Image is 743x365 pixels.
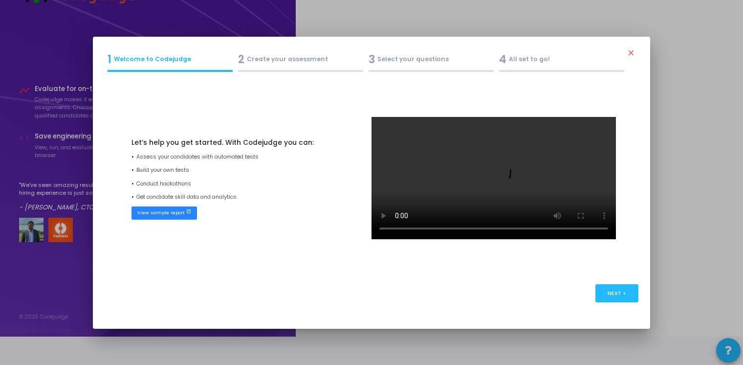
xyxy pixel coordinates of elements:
span: Build your own tests [136,166,189,174]
span: • [131,152,134,160]
span: 3 [369,51,375,67]
p: Let’s help you get started. With Codejudge you can: [131,139,371,147]
div: Select your questions [369,51,494,67]
span: • [131,166,134,174]
span: Conduct hackathons [136,179,191,187]
span: • [131,193,134,201]
span: • [131,179,134,187]
a: View sample report [131,206,197,219]
button: Next > [595,284,639,302]
span: 1 [108,51,111,67]
div: All set to go! [499,51,624,67]
div: Create your assessment [238,51,363,67]
span: Assess your candidates with automated tests [136,152,259,160]
mat-icon: close [627,48,638,60]
a: 4All set to go! [496,48,627,75]
span: Get candidate skill data and analytics [136,193,237,201]
a: 1Welcome to Codejudge [105,48,235,75]
a: 2Create your assessment [235,48,366,75]
div: Welcome to Codejudge [108,51,233,67]
span: 2 [238,51,244,67]
mat-icon: open_in_new [186,208,191,213]
a: 3Select your questions [366,48,496,75]
span: 4 [499,51,506,67]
